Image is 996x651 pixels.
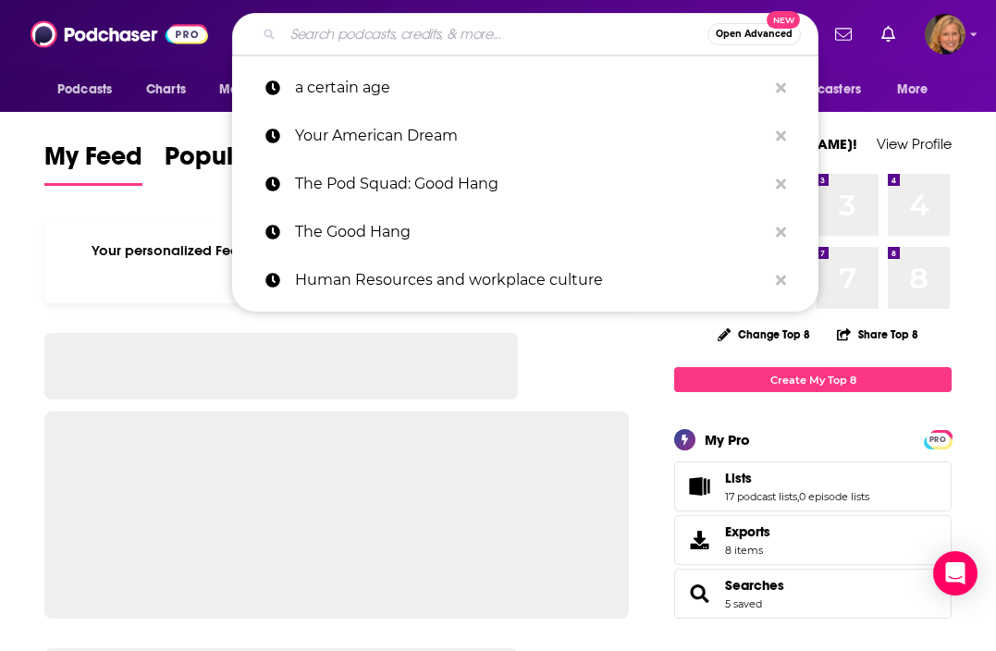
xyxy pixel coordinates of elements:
a: Human Resources and workplace culture [232,256,818,304]
span: New [767,11,800,29]
span: Searches [674,569,952,619]
button: Open AdvancedNew [707,23,801,45]
span: Exports [725,523,770,540]
img: User Profile [925,14,965,55]
span: 8 items [725,544,770,557]
a: 0 episode lists [799,490,869,503]
span: Logged in as LauraHVM [925,14,965,55]
button: Show profile menu [925,14,965,55]
div: My Pro [705,431,750,448]
p: Your American Dream [295,112,767,160]
a: Lists [725,470,869,486]
span: Open Advanced [716,30,793,39]
div: Search podcasts, credits, & more... [232,13,818,55]
a: Your American Dream [232,112,818,160]
img: Podchaser - Follow, Share and Rate Podcasts [31,17,208,52]
a: Charts [134,72,197,107]
a: PRO [927,432,949,446]
button: open menu [760,72,888,107]
a: Searches [681,581,718,607]
a: My Feed [44,141,142,186]
a: Create My Top 8 [674,367,952,392]
button: open menu [44,72,136,107]
a: Popular Feed [165,141,322,186]
a: View Profile [877,135,952,153]
a: The Pod Squad: Good Hang [232,160,818,208]
a: Exports [674,515,952,565]
span: Charts [146,77,186,103]
button: open menu [884,72,952,107]
span: PRO [927,433,949,447]
button: Share Top 8 [836,316,919,352]
a: a certain age [232,64,818,112]
a: 17 podcast lists [725,490,797,503]
span: My Feed [44,141,142,183]
a: Lists [681,473,718,499]
p: The Pod Squad: Good Hang [295,160,767,208]
span: Lists [725,470,752,486]
span: Lists [674,461,952,511]
p: The Good Hang [295,208,767,256]
span: More [897,77,928,103]
p: Human Resources and workplace culture [295,256,767,304]
a: Show notifications dropdown [874,18,903,50]
span: Popular Feed [165,141,322,183]
span: Podcasts [57,77,112,103]
button: Change Top 8 [707,323,821,346]
span: Exports [681,527,718,553]
span: , [797,490,799,503]
p: a certain age [295,64,767,112]
div: Your personalized Feed is curated based on the Podcasts, Creators, Users, and Lists that you Follow. [44,219,629,303]
a: 5 saved [725,597,762,610]
a: The Good Hang [232,208,818,256]
a: Searches [725,577,784,594]
input: Search podcasts, credits, & more... [283,19,707,49]
a: Show notifications dropdown [828,18,859,50]
button: open menu [206,72,309,107]
span: Monitoring [219,77,285,103]
div: Open Intercom Messenger [933,551,978,596]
